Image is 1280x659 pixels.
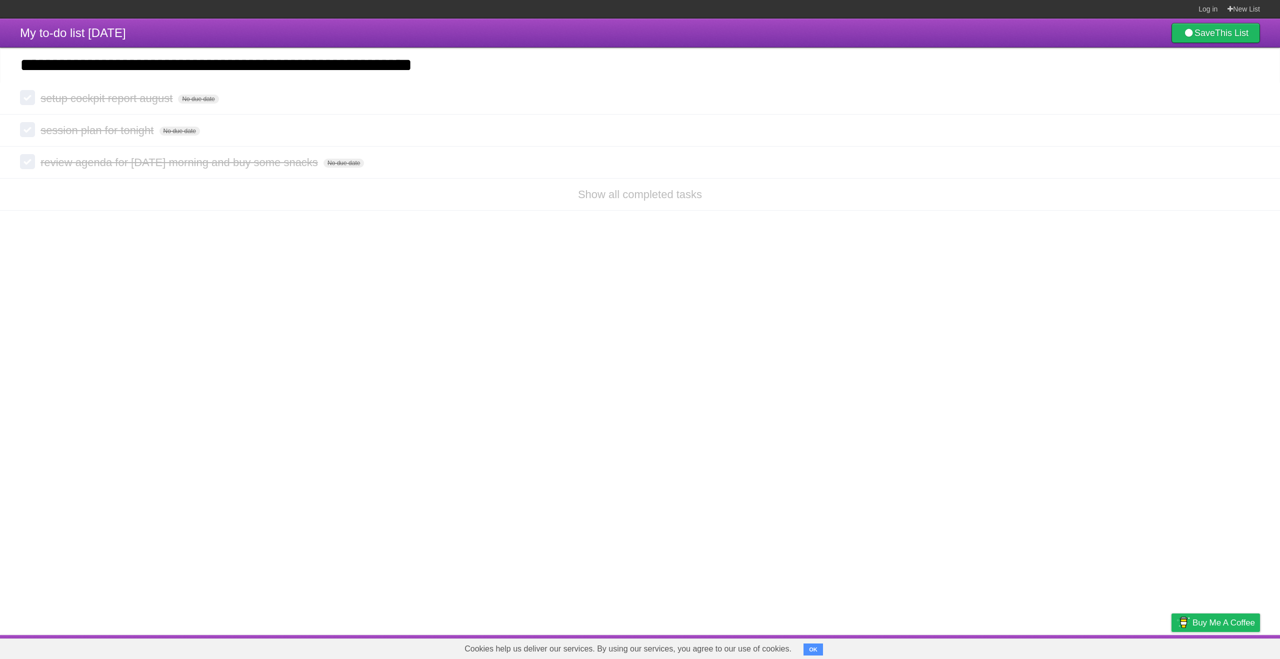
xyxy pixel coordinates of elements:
a: Suggest a feature [1197,637,1260,656]
a: Privacy [1158,637,1184,656]
a: Show all completed tasks [578,188,702,201]
a: Buy me a coffee [1171,613,1260,632]
span: review agenda for [DATE] morning and buy some snacks [40,156,320,169]
a: Terms [1124,637,1146,656]
span: No due date [159,127,200,136]
a: Developers [1071,637,1112,656]
span: setup cockpit report august [40,92,175,105]
a: About [1038,637,1059,656]
span: Cookies help us deliver our services. By using our services, you agree to our use of cookies. [454,639,801,659]
label: Done [20,122,35,137]
span: No due date [323,159,364,168]
button: OK [803,643,823,655]
span: session plan for tonight [40,124,156,137]
b: This List [1215,28,1248,38]
img: Buy me a coffee [1176,614,1190,631]
span: My to-do list [DATE] [20,26,126,40]
label: Done [20,154,35,169]
label: Done [20,90,35,105]
span: Buy me a coffee [1192,614,1255,631]
span: No due date [178,95,218,104]
a: SaveThis List [1171,23,1260,43]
